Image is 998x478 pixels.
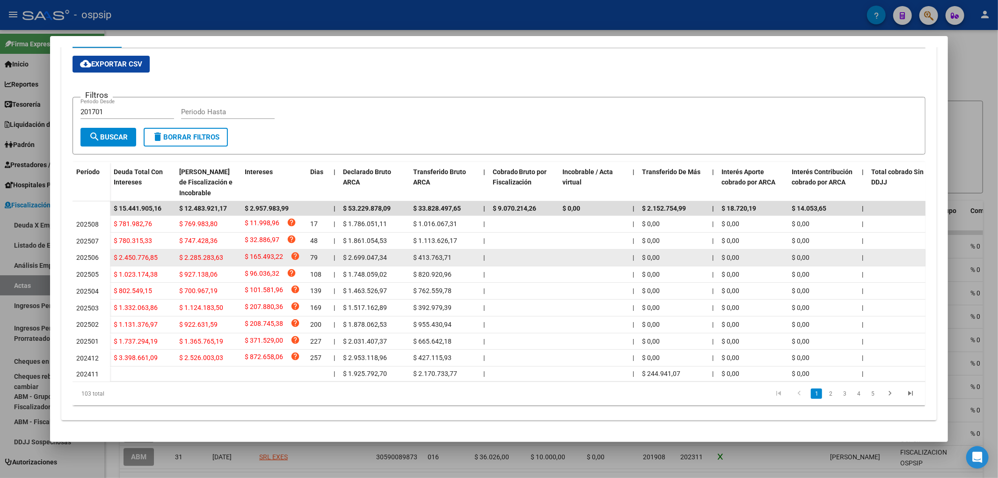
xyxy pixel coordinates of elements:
datatable-header-cell: | [629,162,639,203]
span: 202505 [76,271,99,278]
datatable-header-cell: Deuda Bruta Neto de Fiscalización e Incobrable [175,162,241,203]
span: Deuda Total Con Intereses [114,168,163,186]
span: $ 927.138,06 [179,271,218,278]
span: 17 [310,220,318,228]
span: | [483,205,485,212]
datatable-header-cell: Total cobrado Sin DDJJ [868,162,938,203]
mat-icon: cloud_download [80,58,91,69]
span: $ 0,00 [722,237,740,244]
span: $ 15.441.905,16 [114,205,161,212]
span: Incobrable / Acta virtual [563,168,613,186]
span: $ 53.229.878,09 [343,205,391,212]
datatable-header-cell: | [859,162,868,203]
span: $ 2.699.047,34 [343,254,387,261]
span: $ 781.982,76 [114,220,152,228]
li: page 1 [809,386,823,402]
button: Borrar Filtros [144,128,228,147]
span: | [483,168,485,176]
a: go to next page [881,389,899,399]
span: $ 2.953.118,96 [343,354,387,361]
span: $ 2.152.754,99 [642,205,686,212]
span: | [334,237,335,244]
span: $ 1.365.765,19 [179,338,223,345]
datatable-header-cell: Incobrable / Acta virtual [559,162,629,203]
span: $ 2.526.003,03 [179,354,223,361]
a: 1 [811,389,822,399]
span: $ 0,00 [792,338,810,345]
datatable-header-cell: Cobrado Bruto por Fiscalización [489,162,559,203]
span: | [334,287,335,294]
span: $ 665.642,18 [413,338,452,345]
datatable-header-cell: Dias [306,162,330,203]
datatable-header-cell: Período [73,162,110,201]
span: | [334,370,335,377]
span: $ 1.332.063,86 [114,304,158,311]
span: $ 2.450.776,85 [114,254,158,261]
datatable-header-cell: | [330,162,339,203]
span: | [862,168,864,176]
span: | [713,287,714,294]
span: $ 96.036,32 [245,268,279,281]
datatable-header-cell: Deuda Total Con Intereses [110,162,175,203]
span: $ 1.861.054,53 [343,237,387,244]
span: $ 18.720,19 [722,205,757,212]
span: $ 922.631,59 [179,321,218,328]
span: $ 0,00 [792,287,810,294]
span: Interés Aporte cobrado por ARCA [722,168,776,186]
span: $ 207.880,36 [245,302,283,314]
button: Buscar [80,128,136,147]
span: | [862,237,864,244]
span: Período [76,168,100,176]
span: 79 [310,254,318,261]
span: | [713,254,714,261]
span: $ 0,00 [792,321,810,328]
span: $ 955.430,94 [413,321,452,328]
span: $ 1.016.067,31 [413,220,457,228]
i: help [291,285,300,294]
span: $ 208.745,38 [245,318,283,331]
span: 200 [310,321,321,328]
span: $ 802.549,15 [114,287,152,294]
i: help [287,218,296,227]
i: help [287,235,296,244]
li: page 5 [866,386,880,402]
span: $ 1.124.183,50 [179,304,223,311]
span: $ 1.113.626,17 [413,237,457,244]
span: | [483,287,485,294]
span: Intereses [245,168,273,176]
span: $ 33.828.497,65 [413,205,461,212]
span: $ 0,00 [642,321,660,328]
span: $ 0,00 [642,304,660,311]
a: go to previous page [790,389,808,399]
span: $ 747.428,36 [179,237,218,244]
span: 48 [310,237,318,244]
span: | [633,254,634,261]
a: go to first page [770,389,787,399]
span: $ 1.131.376,97 [114,321,158,328]
span: $ 392.979,39 [413,304,452,311]
span: $ 0,00 [642,271,660,278]
span: | [483,254,485,261]
span: $ 2.285.283,63 [179,254,223,261]
span: $ 14.053,65 [792,205,827,212]
span: $ 0,00 [722,338,740,345]
span: | [713,271,714,278]
i: help [291,335,300,345]
span: Borrar Filtros [152,133,219,141]
span: 202501 [76,338,99,345]
span: $ 1.925.792,70 [343,370,387,377]
span: $ 1.878.062,53 [343,321,387,328]
li: page 3 [838,386,852,402]
span: $ 0,00 [722,220,740,228]
span: 108 [310,271,321,278]
a: 5 [867,389,878,399]
span: $ 413.763,71 [413,254,452,261]
span: | [633,287,634,294]
span: | [334,205,335,212]
div: Open Intercom Messenger [966,446,989,469]
span: | [334,304,335,311]
span: | [713,237,714,244]
span: | [862,338,864,345]
span: $ 769.983,80 [179,220,218,228]
span: | [483,354,485,361]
